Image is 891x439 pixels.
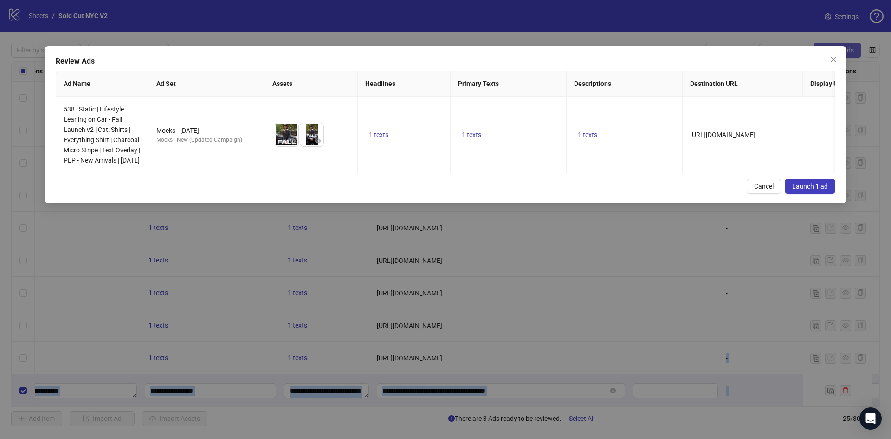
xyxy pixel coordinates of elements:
[56,56,835,67] div: Review Ads
[290,138,296,144] span: eye
[462,131,481,138] span: 1 texts
[754,183,774,190] span: Cancel
[275,123,298,146] img: Asset 1
[300,123,323,146] img: Asset 2
[683,71,803,97] th: Destination URL
[567,71,683,97] th: Descriptions
[690,131,755,138] span: [URL][DOMAIN_NAME]
[578,131,597,138] span: 1 texts
[156,125,257,136] div: Mocks - [DATE]
[315,138,321,144] span: eye
[451,71,567,97] th: Primary Texts
[859,407,882,430] div: Open Intercom Messenger
[365,129,392,140] button: 1 texts
[369,131,388,138] span: 1 texts
[265,71,358,97] th: Assets
[830,56,837,63] span: close
[287,135,298,146] button: Preview
[149,71,265,97] th: Ad Set
[56,71,149,97] th: Ad Name
[747,179,781,194] button: Cancel
[826,52,841,67] button: Close
[156,136,257,144] div: Mocks - New (Updated Campaign)
[64,105,140,164] span: 538 | Static | Lifestyle Leaning on Car - Fall Launch v2 | Cat: Shirts | Everything Shirt | Charc...
[358,71,451,97] th: Headlines
[574,129,601,140] button: 1 texts
[792,183,828,190] span: Launch 1 ad
[785,179,835,194] button: Launch 1 ad
[458,129,485,140] button: 1 texts
[312,135,323,146] button: Preview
